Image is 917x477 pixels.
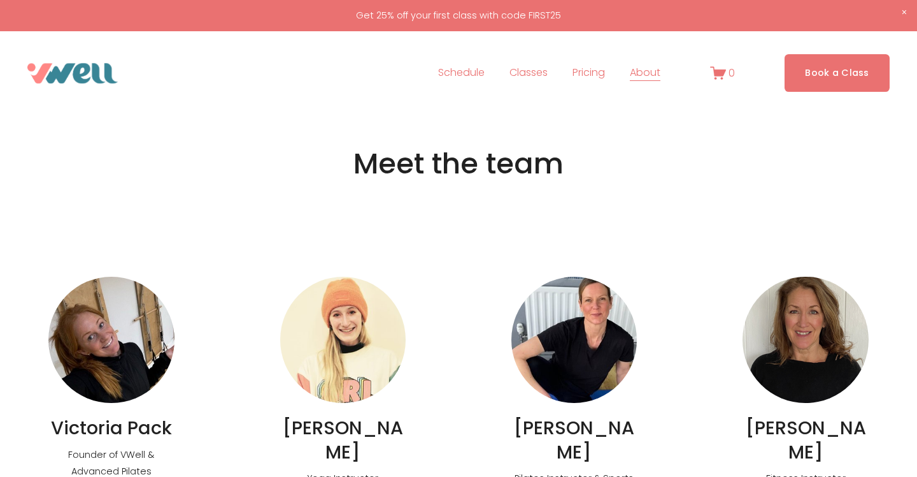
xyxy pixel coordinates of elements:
[710,65,736,81] a: 0 items in cart
[509,63,548,84] a: folder dropdown
[511,277,637,404] img: Person sitting on a yoga mat indoors, wearing a black shirt and black pants, with socks. Backgrou...
[729,66,735,80] span: 0
[76,145,841,182] h2: Meet the team
[630,63,660,84] a: folder dropdown
[27,63,118,84] img: VWell
[438,63,485,84] a: Schedule
[630,64,660,82] span: About
[280,416,406,464] h2: [PERSON_NAME]
[509,64,548,82] span: Classes
[785,54,890,92] a: Book a Class
[48,416,174,440] h2: Victoria Pack
[511,416,637,464] h2: [PERSON_NAME]
[280,277,406,404] img: Person wearing an orange beanie and a sweater with "GRL PWR" text, smiling.
[572,63,605,84] a: Pricing
[743,416,869,464] h2: [PERSON_NAME]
